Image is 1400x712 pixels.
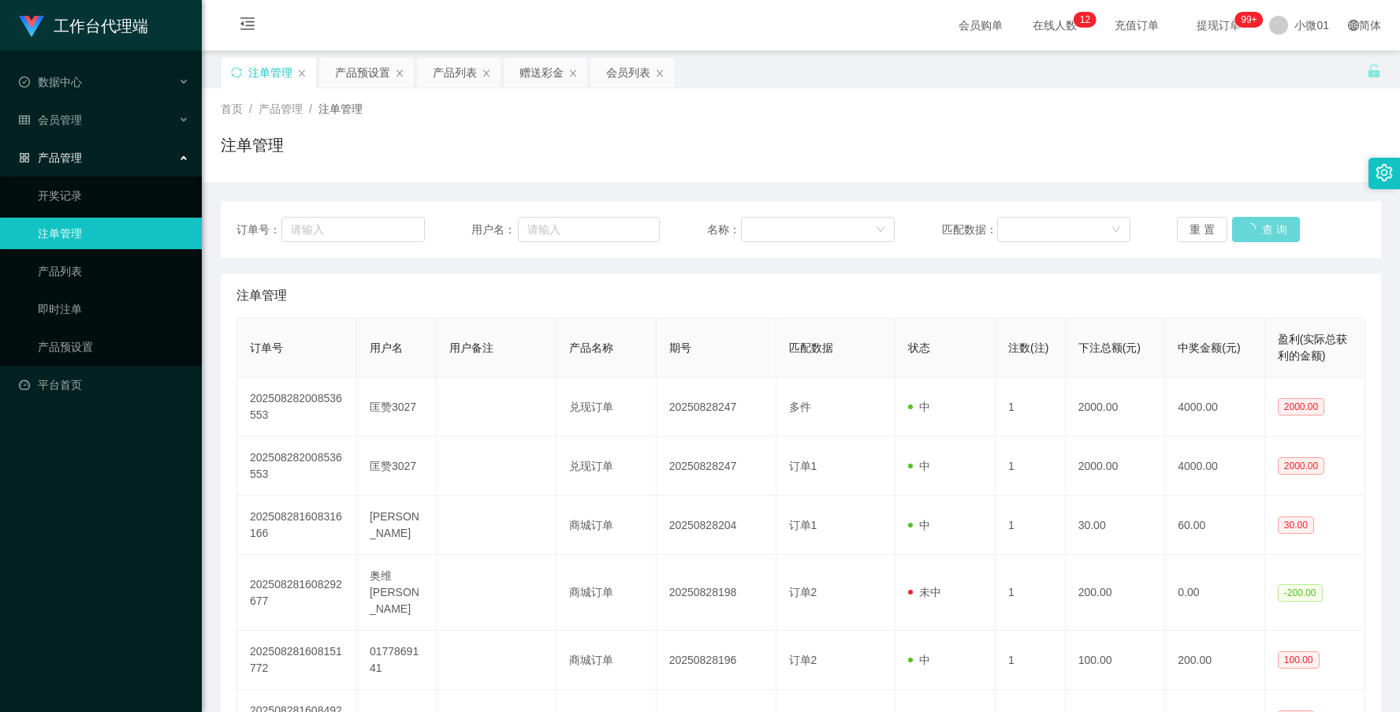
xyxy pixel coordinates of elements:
[1066,378,1166,437] td: 2000.00
[569,341,613,354] span: 产品名称
[1085,12,1090,28] p: 2
[19,16,44,38] img: logo.9652507e.png
[1078,341,1141,354] span: 下注总额(元)
[357,496,437,555] td: [PERSON_NAME]
[557,437,657,496] td: 兑现订单
[1080,12,1085,28] p: 1
[789,519,817,531] span: 订单1
[919,460,930,472] font: 中
[1066,555,1166,631] td: 200.00
[249,103,252,115] span: /
[568,69,578,78] i: 图标： 关闭
[657,496,776,555] td: 20250828204
[919,519,930,531] font: 中
[1348,20,1359,31] i: 图标： global
[1111,225,1121,236] i: 图标： 向下
[707,222,741,238] span: 名称：
[38,114,82,126] font: 会员管理
[281,217,425,242] input: 请输入
[433,58,477,88] div: 产品列表
[250,341,283,354] span: 订单号
[1165,496,1265,555] td: 60.00
[1165,555,1265,631] td: 0.00
[38,76,82,88] font: 数据中心
[789,401,811,413] span: 多件
[669,341,691,354] span: 期号
[38,293,189,325] a: 即时注单
[789,586,817,598] span: 订单2
[19,114,30,125] i: 图标： table
[1278,333,1348,362] span: 盈利(实际总获利的金额)
[1367,64,1381,78] i: 图标： 解锁
[557,555,657,631] td: 商城订单
[996,555,1066,631] td: 1
[38,255,189,287] a: 产品列表
[996,496,1066,555] td: 1
[1165,437,1265,496] td: 4000.00
[1278,398,1324,416] span: 2000.00
[237,437,357,496] td: 202508282008536553
[789,654,817,666] span: 订单2
[942,222,997,238] span: 匹配数据：
[395,69,404,78] i: 图标： 关闭
[370,341,403,354] span: 用户名
[38,218,189,249] a: 注单管理
[557,496,657,555] td: 商城订单
[309,103,312,115] span: /
[996,378,1066,437] td: 1
[335,58,390,88] div: 产品预设置
[1165,378,1265,437] td: 4000.00
[1066,496,1166,555] td: 30.00
[357,437,437,496] td: 匡赞3027
[518,217,660,242] input: 请输入
[908,341,930,354] span: 状态
[19,152,30,163] i: 图标： AppStore-O
[357,555,437,631] td: 奥维[PERSON_NAME]
[1359,19,1381,32] font: 简体
[54,1,148,51] h1: 工作台代理端
[789,341,833,354] span: 匹配数据
[221,133,284,157] h1: 注单管理
[919,586,941,598] font: 未中
[231,67,242,78] i: 图标： 同步
[318,103,363,115] span: 注单管理
[657,437,776,496] td: 20250828247
[606,58,650,88] div: 会员列表
[482,69,491,78] i: 图标： 关闭
[471,222,517,238] span: 用户名：
[221,1,274,51] i: 图标： menu-fold
[557,378,657,437] td: 兑现订单
[236,222,281,238] span: 订单号：
[1278,584,1323,602] span: -200.00
[1278,651,1320,669] span: 100.00
[789,460,817,472] span: 订单1
[237,378,357,437] td: 202508282008536553
[1033,19,1077,32] font: 在线人数
[919,654,930,666] font: 中
[38,180,189,211] a: 开奖记录
[449,341,493,354] span: 用户备注
[1376,164,1393,181] i: 图标： 设置
[657,631,776,690] td: 20250828196
[357,631,437,690] td: 0177869141
[19,369,189,401] a: 图标： 仪表板平台首页
[919,401,930,413] font: 中
[1178,341,1240,354] span: 中奖金额(元)
[996,631,1066,690] td: 1
[19,76,30,88] i: 图标： check-circle-o
[19,19,148,32] a: 工作台代理端
[1177,217,1227,242] button: 重 置
[1008,341,1048,354] span: 注数(注)
[1115,19,1159,32] font: 充值订单
[357,378,437,437] td: 匡赞3027
[557,631,657,690] td: 商城订单
[259,103,303,115] span: 产品管理
[657,378,776,437] td: 20250828247
[38,331,189,363] a: 产品预设置
[876,225,885,236] i: 图标： 向下
[519,58,564,88] div: 赠送彩金
[1066,631,1166,690] td: 100.00
[297,69,307,78] i: 图标： 关闭
[1074,12,1097,28] sup: 12
[1165,631,1265,690] td: 200.00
